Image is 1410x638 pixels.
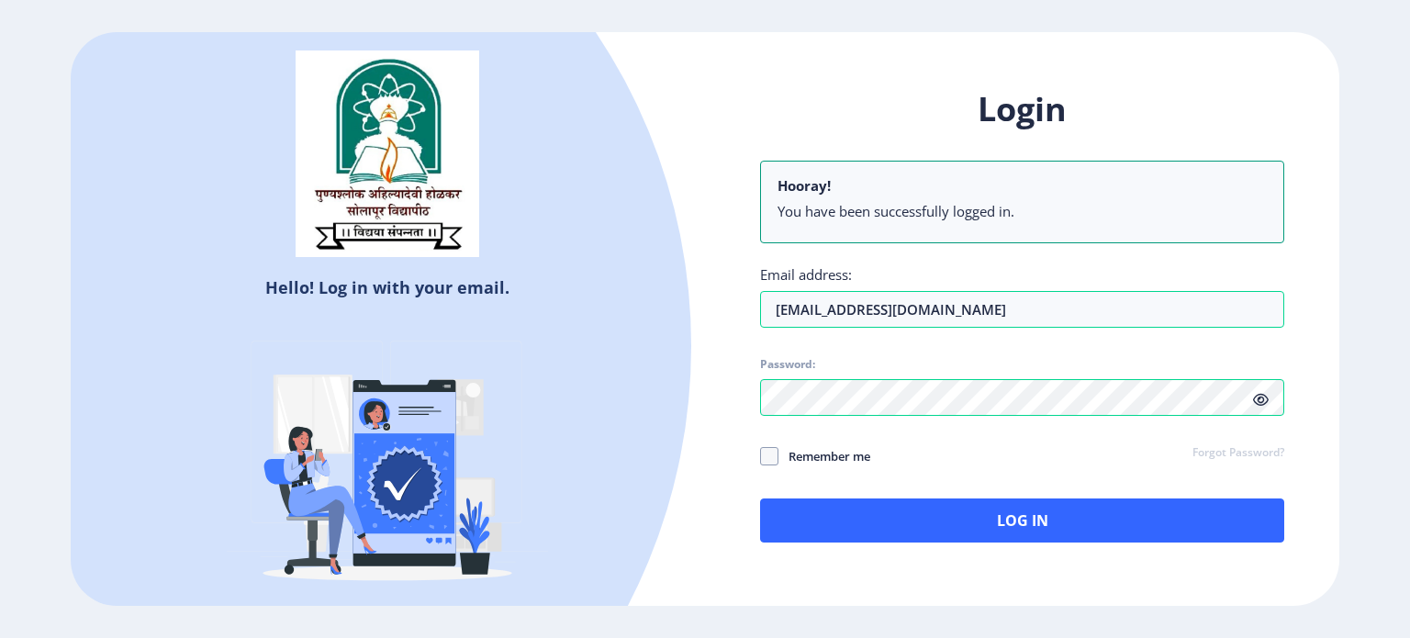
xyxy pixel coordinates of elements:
label: Password: [760,357,815,372]
img: Verified-rafiki.svg [227,306,548,627]
img: sulogo.png [296,50,479,258]
h1: Login [760,87,1284,131]
input: Email address [760,291,1284,328]
b: Hooray! [778,176,831,195]
span: Remember me [778,445,870,467]
a: Forgot Password? [1192,445,1284,462]
li: You have been successfully logged in. [778,202,1267,220]
label: Email address: [760,265,852,284]
button: Log In [760,498,1284,543]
